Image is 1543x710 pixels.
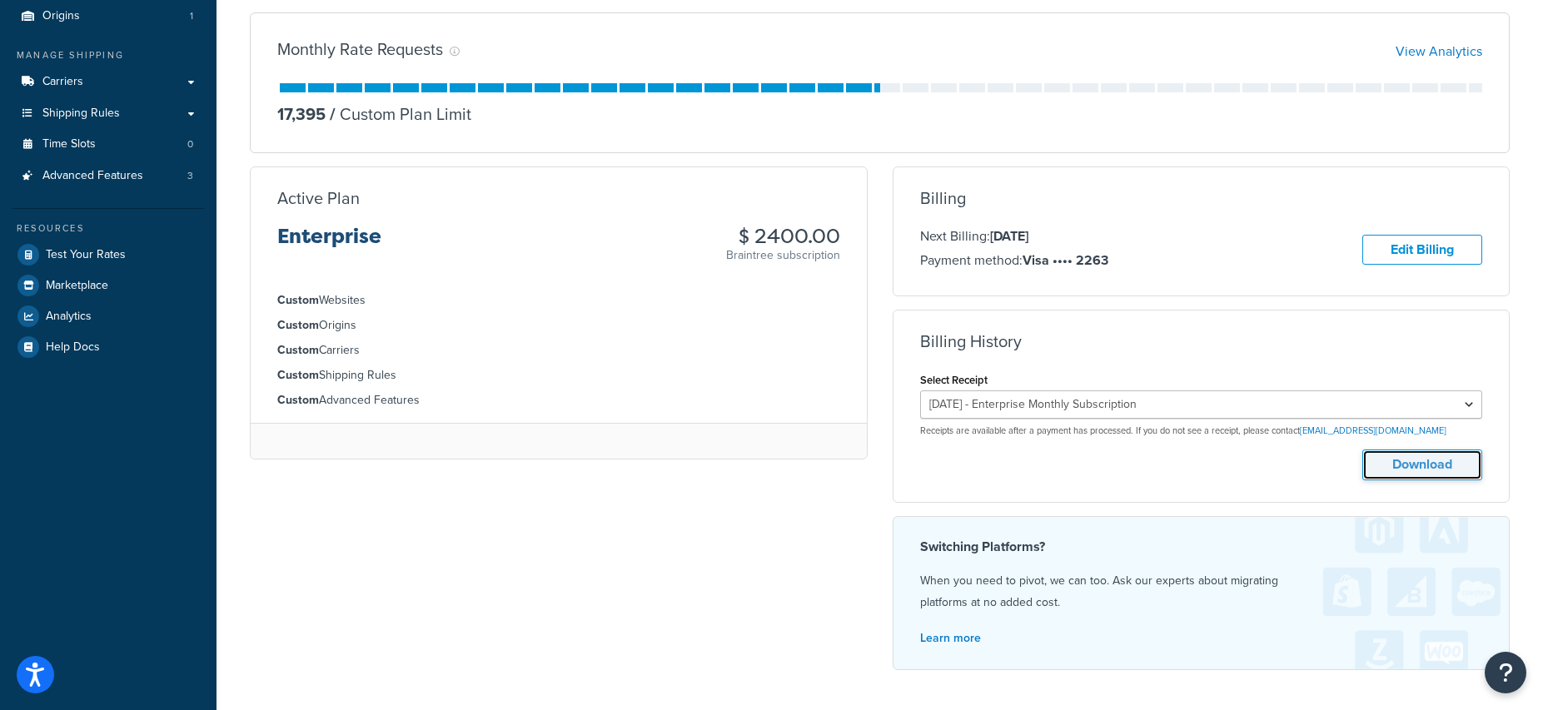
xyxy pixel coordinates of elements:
[726,247,840,264] p: Braintree subscription
[920,425,1483,437] p: Receipts are available after a payment has processed. If you do not see a receipt, please contact
[277,291,319,309] strong: Custom
[277,316,840,335] li: Origins
[277,316,319,334] strong: Custom
[187,137,193,151] span: 0
[920,537,1483,557] h4: Switching Platforms?
[277,226,381,261] h3: Enterprise
[46,279,108,293] span: Marketplace
[326,102,471,126] p: Custom Plan Limit
[42,107,120,121] span: Shipping Rules
[12,129,204,160] a: Time Slots 0
[46,340,100,355] span: Help Docs
[12,1,204,32] li: Origins
[990,226,1028,246] strong: [DATE]
[920,250,1108,271] p: Payment method:
[277,291,840,310] li: Websites
[190,9,193,23] span: 1
[46,248,126,262] span: Test Your Rates
[12,161,204,191] li: Advanced Features
[277,189,360,207] h3: Active Plan
[42,75,83,89] span: Carriers
[12,1,204,32] a: Origins 1
[1485,652,1526,693] button: Open Resource Center
[42,137,96,151] span: Time Slots
[277,391,319,409] strong: Custom
[277,341,319,359] strong: Custom
[12,271,204,300] a: Marketplace
[277,102,326,126] p: 17,395
[920,189,966,207] h3: Billing
[12,67,204,97] a: Carriers
[42,9,80,23] span: Origins
[920,332,1022,350] h3: Billing History
[187,169,193,183] span: 3
[12,240,204,270] a: Test Your Rates
[1023,251,1108,270] strong: Visa •••• 2263
[277,366,319,384] strong: Custom
[12,98,204,129] a: Shipping Rules
[1396,42,1482,61] a: View Analytics
[1362,449,1482,480] button: Download
[726,226,840,247] h3: $ 2400.00
[920,629,981,647] a: Learn more
[42,169,143,183] span: Advanced Features
[1362,235,1482,266] a: Edit Billing
[277,391,840,410] li: Advanced Features
[46,310,92,324] span: Analytics
[12,129,204,160] li: Time Slots
[12,48,204,62] div: Manage Shipping
[12,332,204,362] a: Help Docs
[277,366,840,385] li: Shipping Rules
[920,374,988,386] label: Select Receipt
[277,40,443,58] h3: Monthly Rate Requests
[12,221,204,236] div: Resources
[277,341,840,360] li: Carriers
[12,301,204,331] a: Analytics
[12,161,204,191] a: Advanced Features 3
[920,570,1483,613] p: When you need to pivot, we can too. Ask our experts about migrating platforms at no added cost.
[1300,424,1446,437] a: [EMAIL_ADDRESS][DOMAIN_NAME]
[920,226,1108,247] p: Next Billing:
[330,102,336,127] span: /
